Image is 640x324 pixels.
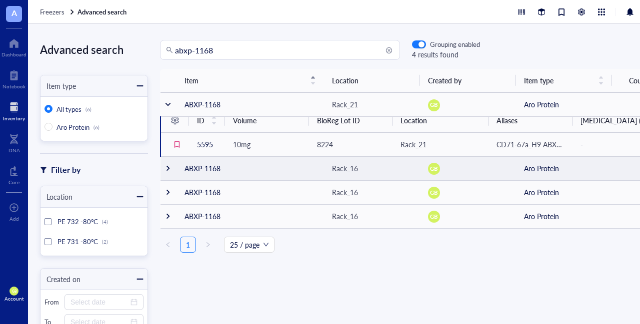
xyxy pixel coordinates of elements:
div: (6) [85,106,91,112]
div: Rack_16 [332,187,358,198]
span: Item [184,75,304,86]
span: GB [430,164,438,173]
span: Aro Protein [56,122,89,132]
th: Aliases [488,109,572,132]
span: PE 731 -80°C [57,237,98,246]
th: BioReg Lot ID [309,109,393,132]
div: Filter by [51,163,80,176]
td: Aro Protein [516,204,612,228]
span: PE 732 -80°C [57,217,98,226]
th: Created by [420,69,516,92]
button: left [160,237,176,253]
li: Previous Page [160,237,176,253]
th: Location [392,109,488,132]
span: 25 / page [230,237,268,252]
td: Aro Protein [516,92,612,116]
td: Aro Protein [516,156,612,180]
div: Rack_21 [400,139,426,150]
div: Page Size [224,237,274,253]
a: Freezers [40,7,75,16]
div: Account [4,296,24,302]
span: GB [430,212,438,221]
a: Core [8,163,19,185]
div: Advanced search [40,40,148,59]
a: Advanced search [77,7,128,16]
span: right [205,242,211,248]
th: Item type [516,69,612,92]
span: A [11,6,17,19]
span: GB [430,101,438,109]
div: (6) [93,124,99,130]
div: Location [40,191,72,202]
th: Location [324,69,420,92]
button: right [200,237,216,253]
div: Notebook [2,83,25,89]
div: Inventory [3,115,25,121]
div: Item type [40,80,76,91]
div: Add [9,216,19,222]
td: ABXP-1168 [176,180,324,204]
td: ABXP-1168 [176,156,324,180]
span: GB [430,188,438,197]
a: 1 [180,237,195,252]
a: Inventory [3,99,25,121]
td: Aro Protein [516,180,612,204]
li: 1 [180,237,196,253]
div: (4) [102,219,108,225]
div: DNA [8,147,20,153]
div: (2) [102,239,108,245]
span: left [165,242,171,248]
div: Core [8,179,19,185]
div: 4 results found [412,49,480,60]
td: ABXP-1168 [176,204,324,228]
td: 5595 [189,132,225,156]
th: ID [189,109,225,132]
li: Next Page [200,237,216,253]
a: DNA [8,131,20,153]
span: All types [56,104,81,114]
td: CD71-67a_H9 ABXP-1168 [488,132,572,156]
div: Rack_21 [332,99,358,110]
div: Grouping enabled [430,40,480,49]
div: Rack_16 [332,163,358,174]
div: Rack_16 [332,211,358,222]
span: GB [11,289,16,294]
input: Select date [70,297,128,308]
span: Item type [524,75,592,86]
th: Item [176,69,324,92]
div: Dashboard [1,51,26,57]
div: Created on [40,274,80,285]
th: Volume [225,109,309,132]
span: 10mg [233,139,250,149]
td: 10mg [225,132,309,156]
td: 8224 [309,132,393,156]
span: CD71-67a_H9 ABXP-1168 [496,139,579,149]
div: From [44,298,60,307]
span: ID [197,115,205,126]
a: Dashboard [1,35,26,57]
td: ABXP-1168 [176,92,324,116]
a: Notebook [2,67,25,89]
span: Freezers [40,7,64,16]
span: 8224 [317,139,333,149]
